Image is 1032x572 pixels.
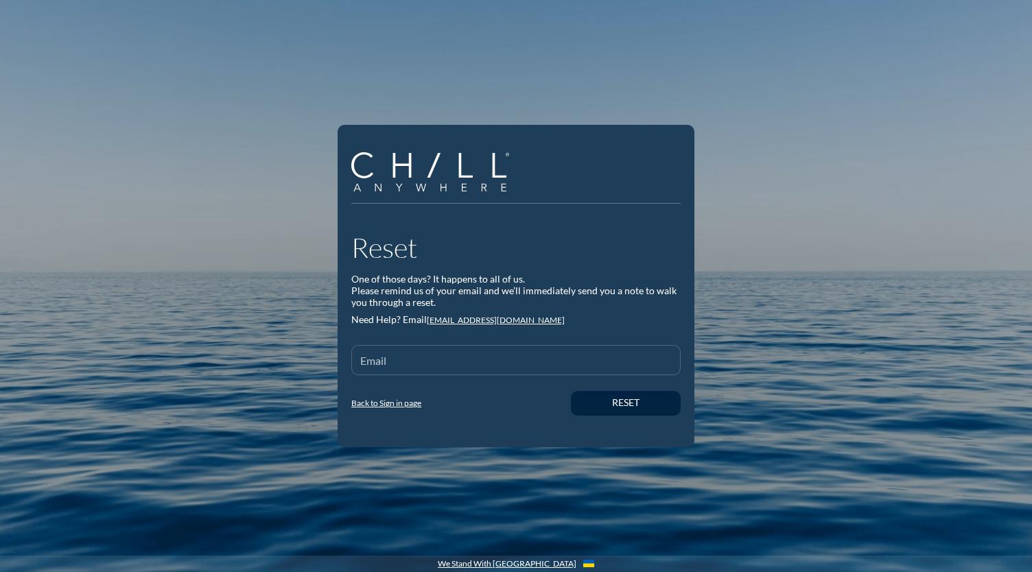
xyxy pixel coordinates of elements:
a: [EMAIL_ADDRESS][DOMAIN_NAME] [427,315,565,325]
span: Need Help? Email [351,313,427,325]
a: Company Logo [351,152,519,193]
div: Reset [595,397,657,409]
a: Back to Sign in page [351,398,421,408]
h1: Reset [351,231,681,264]
img: Company Logo [351,152,509,191]
a: We Stand With [GEOGRAPHIC_DATA] [438,559,576,569]
button: Reset [571,391,681,416]
input: Email [360,357,672,374]
div: One of those days? It happens to all of us. Please remind us of your email and we’ll immediately ... [351,274,681,308]
img: Flag_of_Ukraine.1aeecd60.svg [583,560,594,567]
